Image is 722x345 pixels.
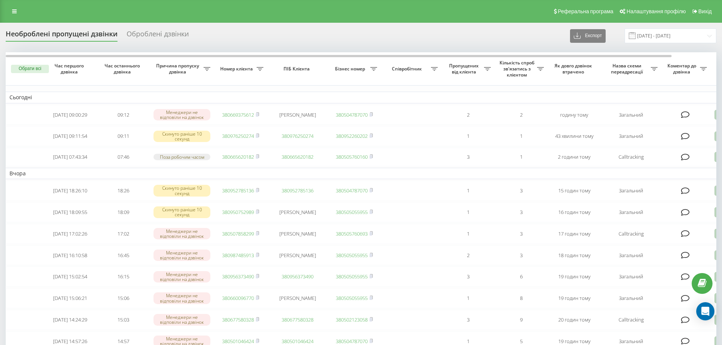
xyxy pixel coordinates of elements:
td: 3 [442,267,495,287]
td: 16:15 [97,267,150,287]
td: 1 [442,126,495,146]
span: Час першого дзвінка [50,63,91,75]
a: 380952785136 [222,187,254,194]
td: [DATE] 15:02:54 [44,267,97,287]
td: 2 [495,105,548,125]
div: Менеджери не відповіли на дзвінок [153,228,210,239]
td: 18:26 [97,181,150,201]
div: Скинуто раніше 10 секунд [153,206,210,218]
span: Реферальна програма [558,8,614,14]
a: 380669375612 [222,111,254,118]
div: Необроблені пропущені дзвінки [6,30,117,42]
a: 380660096770 [222,295,254,301]
a: 380505055955 [336,273,368,280]
td: Загальний [601,181,661,201]
button: Обрати всі [11,65,49,73]
a: 380505055955 [336,252,368,259]
a: 380976250274 [222,133,254,139]
td: 15 годин тому [548,181,601,201]
td: 3 [495,224,548,244]
td: 2 години тому [548,148,601,166]
td: [PERSON_NAME] [267,105,328,125]
span: Причина пропуску дзвінка [153,63,204,75]
td: 3 [495,202,548,222]
td: Calltracking [601,148,661,166]
a: 380665620182 [282,153,313,160]
a: 380504787070 [336,111,368,118]
td: 19 годин тому [548,267,601,287]
a: 380501046424 [282,338,313,345]
span: Бізнес номер [332,66,370,72]
a: 380665620182 [222,153,254,160]
td: Загальний [601,126,661,146]
div: Оброблені дзвінки [127,30,189,42]
td: [DATE] 15:06:21 [44,288,97,308]
td: [DATE] 07:43:34 [44,148,97,166]
td: 18:09 [97,202,150,222]
td: [DATE] 16:10:58 [44,245,97,265]
span: Співробітник [385,66,431,72]
div: Менеджери не відповіли на дзвінок [153,109,210,120]
td: 17:02 [97,224,150,244]
a: 380987485913 [222,252,254,259]
td: 1 [442,224,495,244]
a: 380952260202 [336,133,368,139]
div: Open Intercom Messenger [696,302,714,320]
div: Менеджери не відповіли на дзвінок [153,314,210,325]
td: 6 [495,267,548,287]
div: Менеджери не відповіли на дзвінок [153,250,210,261]
td: 09:12 [97,105,150,125]
div: Скинуто раніше 10 секунд [153,185,210,196]
td: 16:45 [97,245,150,265]
div: Скинуто раніше 10 секунд [153,131,210,142]
a: 380504787070 [336,338,368,345]
td: 1 [442,202,495,222]
a: 380956373490 [222,273,254,280]
span: Час останнього дзвінка [103,63,144,75]
td: 16 годин тому [548,202,601,222]
td: 09:11 [97,126,150,146]
a: 380505055955 [336,209,368,215]
td: [PERSON_NAME] [267,224,328,244]
a: 380505760160 [336,153,368,160]
td: [DATE] 09:00:29 [44,105,97,125]
td: 1 [495,126,548,146]
td: 3 [495,245,548,265]
button: Експорт [570,29,606,43]
td: 3 [442,148,495,166]
td: 8 [495,288,548,308]
span: Вихід [699,8,712,14]
td: годину тому [548,105,601,125]
td: 2 [442,245,495,265]
a: 380507858299 [222,230,254,237]
td: [PERSON_NAME] [267,202,328,222]
td: 1 [442,288,495,308]
span: Налаштування профілю [626,8,686,14]
td: 1 [495,148,548,166]
div: Поза робочим часом [153,154,210,160]
a: 380976250274 [282,133,313,139]
td: 3 [442,310,495,330]
td: Загальний [601,267,661,287]
td: Загальний [601,245,661,265]
td: [DATE] 17:02:26 [44,224,97,244]
span: Номер клієнта [218,66,257,72]
span: Як довго дзвінок втрачено [554,63,595,75]
td: 9 [495,310,548,330]
td: [DATE] 14:24:29 [44,310,97,330]
a: 380956373490 [282,273,313,280]
td: 19 годин тому [548,288,601,308]
a: 380505760693 [336,230,368,237]
td: Загальний [601,202,661,222]
a: 380505055955 [336,295,368,301]
a: 380677580328 [282,316,313,323]
span: Кількість спроб зв'язатись з клієнтом [498,60,537,78]
td: [PERSON_NAME] [267,288,328,308]
td: [DATE] 18:26:10 [44,181,97,201]
td: 43 хвилини тому [548,126,601,146]
span: ПІБ Клієнта [274,66,321,72]
div: Менеджери не відповіли на дзвінок [153,271,210,283]
td: Загальний [601,105,661,125]
td: 1 [442,181,495,201]
td: 07:46 [97,148,150,166]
